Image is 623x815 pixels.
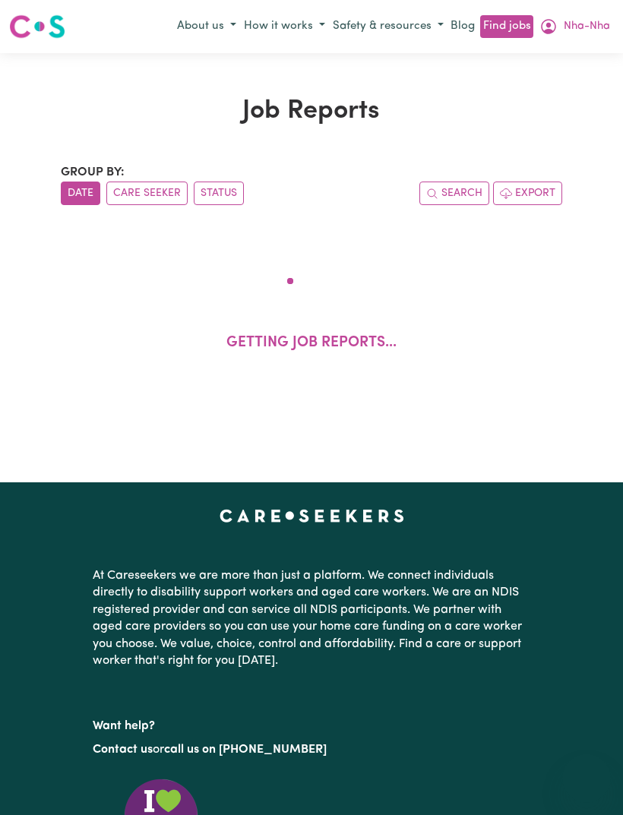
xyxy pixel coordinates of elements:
a: Careseekers logo [9,9,65,44]
span: Nha-Nha [564,18,610,35]
button: My Account [536,14,614,39]
button: Safety & resources [329,14,447,39]
button: sort invoices by paid status [194,182,244,205]
a: Blog [447,15,478,39]
p: Want help? [93,712,530,734]
img: Careseekers logo [9,13,65,40]
button: sort invoices by date [61,182,100,205]
p: Getting job reports... [226,333,397,355]
a: Contact us [93,744,153,756]
a: Careseekers home page [220,510,404,522]
button: Export [493,182,562,205]
button: How it works [240,14,329,39]
button: Search [419,182,489,205]
iframe: Button to launch messaging window [562,754,611,803]
p: or [93,735,530,764]
h1: Job Reports [61,96,561,127]
a: call us on [PHONE_NUMBER] [164,744,327,756]
p: At Careseekers we are more than just a platform. We connect individuals directly to disability su... [93,561,530,675]
a: Find jobs [480,15,533,39]
button: sort invoices by care seeker [106,182,188,205]
button: About us [173,14,240,39]
span: Group by: [61,166,125,178]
